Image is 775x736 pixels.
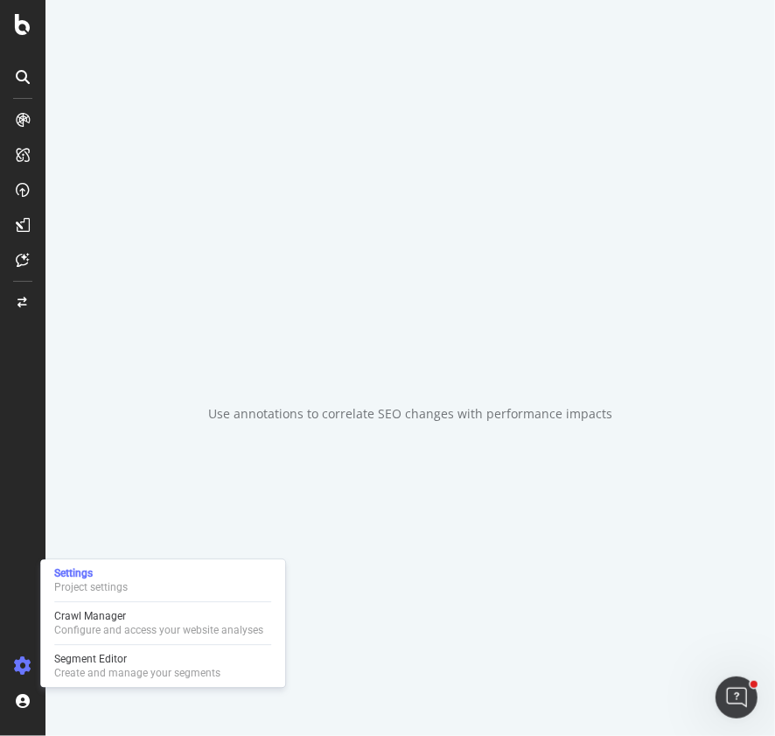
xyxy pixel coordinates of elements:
div: Create and manage your segments [54,666,220,680]
div: Configure and access your website analyses [54,623,263,637]
div: Crawl Manager [54,609,263,623]
a: Crawl ManagerConfigure and access your website analyses [47,607,278,639]
div: animation [347,314,473,377]
div: Use annotations to correlate SEO changes with performance impacts [208,405,612,423]
a: SettingsProject settings [47,564,278,596]
div: Project settings [54,580,128,594]
div: Segment Editor [54,652,220,666]
iframe: Intercom live chat [716,676,758,718]
div: Settings [54,566,128,580]
a: Segment EditorCreate and manage your segments [47,650,278,682]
